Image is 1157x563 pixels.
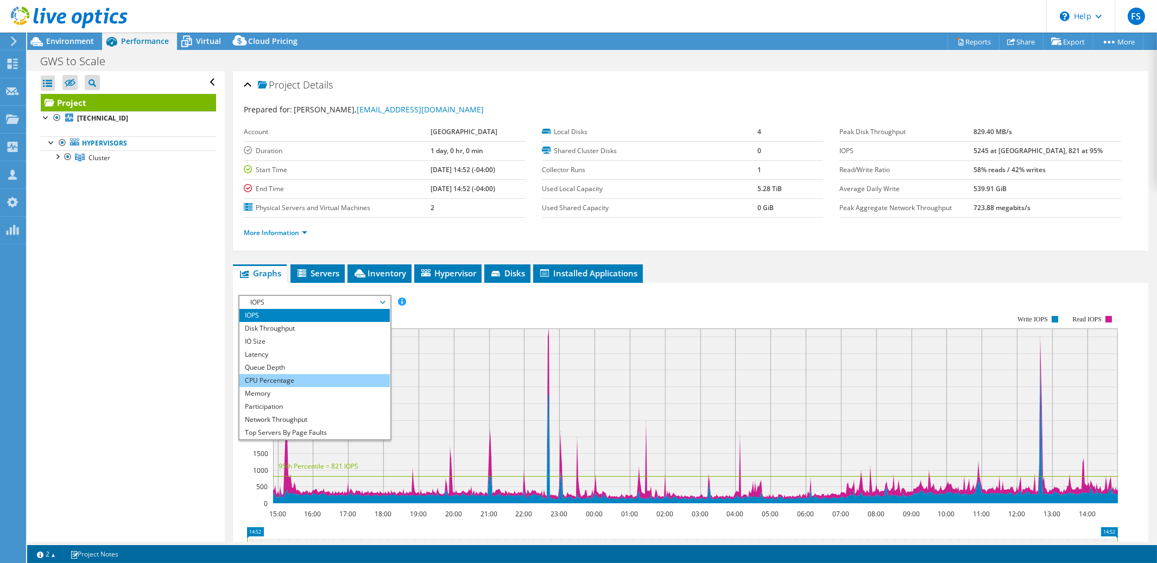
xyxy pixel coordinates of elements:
[974,146,1103,155] b: 5245 at [GEOGRAPHIC_DATA], 821 at 95%
[239,400,390,413] li: Participation
[244,104,292,115] label: Prepared for:
[431,127,497,136] b: [GEOGRAPHIC_DATA]
[35,55,122,67] h1: GWS to Scale
[757,184,782,193] b: 5.28 TiB
[974,165,1046,174] b: 58% reads / 42% writes
[238,268,281,279] span: Graphs
[903,509,920,518] text: 09:00
[839,126,973,137] label: Peak Disk Throughput
[727,509,744,518] text: 04:00
[239,426,390,439] li: Top Servers By Page Faults
[256,482,268,491] text: 500
[542,184,758,194] label: Used Local Capacity
[833,509,850,518] text: 07:00
[340,509,357,518] text: 17:00
[974,127,1013,136] b: 829.40 MB/s
[973,509,990,518] text: 11:00
[542,165,758,175] label: Collector Runs
[239,322,390,335] li: Disk Throughput
[839,184,973,194] label: Average Daily Write
[431,146,483,155] b: 1 day, 0 hr, 0 min
[431,165,495,174] b: [DATE] 14:52 (-04:00)
[46,36,94,46] span: Environment
[239,335,390,348] li: IO Size
[938,509,955,518] text: 10:00
[542,146,758,156] label: Shared Cluster Disks
[239,361,390,374] li: Queue Depth
[481,509,498,518] text: 21:00
[41,94,216,111] a: Project
[798,509,814,518] text: 06:00
[446,509,463,518] text: 20:00
[353,268,406,279] span: Inventory
[62,547,126,561] a: Project Notes
[305,509,321,518] text: 16:00
[245,296,384,309] span: IOPS
[420,268,476,279] span: Hypervisor
[999,33,1044,50] a: Share
[239,387,390,400] li: Memory
[762,509,779,518] text: 05:00
[1044,509,1061,518] text: 13:00
[542,203,758,213] label: Used Shared Capacity
[264,499,268,508] text: 0
[244,165,431,175] label: Start Time
[244,126,431,137] label: Account
[196,36,221,46] span: Virtual
[586,509,603,518] text: 00:00
[542,126,758,137] label: Local Disks
[303,78,333,91] span: Details
[29,547,63,561] a: 2
[974,184,1007,193] b: 539.91 GiB
[239,413,390,426] li: Network Throughput
[239,374,390,387] li: CPU Percentage
[1017,315,1048,323] text: Write IOPS
[757,146,761,155] b: 0
[253,466,268,475] text: 1000
[279,461,358,471] text: 95th Percentile = 821 IOPS
[258,80,300,91] span: Project
[1060,11,1070,21] svg: \n
[1093,33,1143,50] a: More
[757,127,761,136] b: 4
[622,509,638,518] text: 01:00
[1128,8,1145,25] span: FS
[1073,315,1102,323] text: Read IOPS
[410,509,427,518] text: 19:00
[244,146,431,156] label: Duration
[757,165,761,174] b: 1
[839,146,973,156] label: IOPS
[296,268,339,279] span: Servers
[41,111,216,125] a: [TECHNICAL_ID]
[239,348,390,361] li: Latency
[431,184,495,193] b: [DATE] 14:52 (-04:00)
[88,153,110,162] span: Cluster
[41,136,216,150] a: Hypervisors
[41,150,216,165] a: Cluster
[551,509,568,518] text: 23:00
[431,203,434,212] b: 2
[839,165,973,175] label: Read/Write Ratio
[757,203,774,212] b: 0 GiB
[77,113,128,123] b: [TECHNICAL_ID]
[947,33,1000,50] a: Reports
[270,509,287,518] text: 15:00
[539,268,637,279] span: Installed Applications
[1009,509,1026,518] text: 12:00
[253,449,268,458] text: 1500
[239,309,390,322] li: IOPS
[839,203,973,213] label: Peak Aggregate Network Throughput
[294,104,484,115] span: [PERSON_NAME],
[1043,33,1093,50] a: Export
[244,184,431,194] label: End Time
[974,203,1031,212] b: 723.88 megabits/s
[692,509,709,518] text: 03:00
[516,509,533,518] text: 22:00
[244,228,307,237] a: More Information
[375,509,392,518] text: 18:00
[244,203,431,213] label: Physical Servers and Virtual Machines
[357,104,484,115] a: [EMAIL_ADDRESS][DOMAIN_NAME]
[1079,509,1096,518] text: 14:00
[121,36,169,46] span: Performance
[868,509,885,518] text: 08:00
